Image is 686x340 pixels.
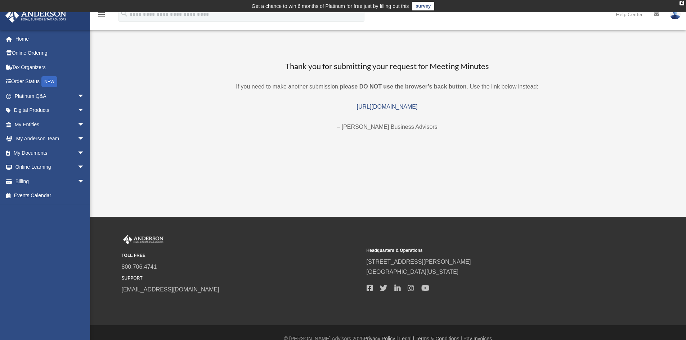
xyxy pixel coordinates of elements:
p: – [PERSON_NAME] Business Advisors [118,122,656,132]
img: Anderson Advisors Platinum Portal [122,235,165,244]
small: SUPPORT [122,275,362,282]
b: please DO NOT use the browser’s back button [340,83,466,90]
span: arrow_drop_down [77,174,92,189]
a: Events Calendar [5,189,95,203]
i: menu [97,10,106,19]
a: survey [412,2,434,10]
a: Online Ordering [5,46,95,60]
a: Online Learningarrow_drop_down [5,160,95,174]
div: Get a chance to win 6 months of Platinum for free just by filling out this [252,2,409,10]
img: User Pic [670,9,681,19]
a: Order StatusNEW [5,74,95,89]
div: NEW [41,76,57,87]
a: Tax Organizers [5,60,95,74]
a: My Entitiesarrow_drop_down [5,117,95,132]
a: Platinum Q&Aarrow_drop_down [5,89,95,103]
span: arrow_drop_down [77,89,92,104]
i: search [120,10,128,18]
a: [STREET_ADDRESS][PERSON_NAME] [367,259,471,265]
a: [EMAIL_ADDRESS][DOMAIN_NAME] [122,286,219,293]
a: [URL][DOMAIN_NAME] [357,104,418,110]
a: 800.706.4741 [122,264,157,270]
span: arrow_drop_down [77,103,92,118]
img: Anderson Advisors Platinum Portal [3,9,68,23]
h3: Thank you for submitting your request for Meeting Minutes [118,61,656,72]
span: arrow_drop_down [77,146,92,160]
a: menu [97,13,106,19]
div: close [680,1,684,5]
small: Headquarters & Operations [367,247,606,254]
a: Home [5,32,95,46]
a: Billingarrow_drop_down [5,174,95,189]
a: My Documentsarrow_drop_down [5,146,95,160]
p: If you need to make another submission, . Use the link below instead: [118,82,656,92]
span: arrow_drop_down [77,160,92,175]
span: arrow_drop_down [77,117,92,132]
small: TOLL FREE [122,252,362,259]
a: [GEOGRAPHIC_DATA][US_STATE] [367,269,459,275]
a: Digital Productsarrow_drop_down [5,103,95,118]
a: My Anderson Teamarrow_drop_down [5,132,95,146]
span: arrow_drop_down [77,132,92,146]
